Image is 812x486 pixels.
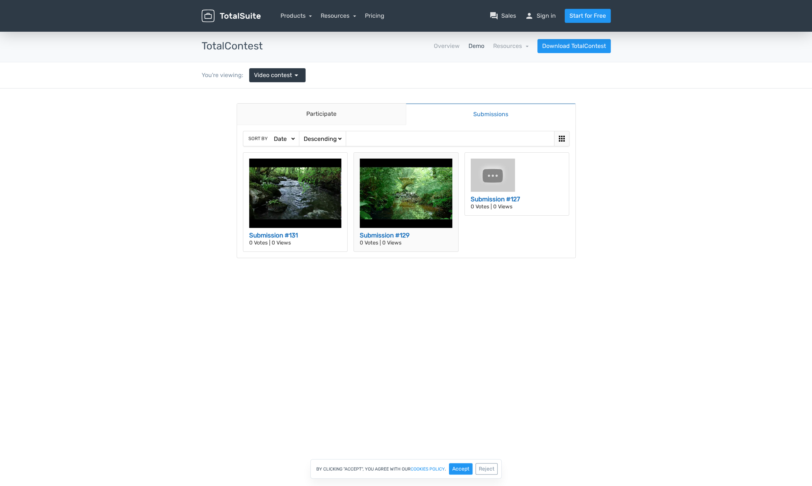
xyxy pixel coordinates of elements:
[449,463,473,475] button: Accept
[411,467,445,471] a: cookies policy
[471,116,563,121] p: 0 Votes | 0 Views
[202,71,249,80] div: You're viewing:
[525,11,534,20] span: person
[249,152,342,157] p: 0 Votes | 0 Views
[202,10,261,22] img: TotalSuite for WordPress
[565,9,611,23] a: Start for Free
[249,142,342,152] h3: Submission #131
[254,71,292,80] span: Video contest
[360,152,452,157] p: 0 Votes | 0 Views
[475,463,498,475] button: Reject
[471,70,515,103] img: hqdefault.jpg
[353,64,459,163] a: Submission #129 0 Votes | 0 Views
[464,64,569,127] a: Submission #127 0 Votes | 0 Views
[202,41,263,52] h3: TotalContest
[489,11,498,20] span: question_answer
[360,142,452,152] h3: Submission #129
[406,15,575,37] a: Submissions
[434,42,460,51] a: Overview
[365,11,384,20] a: Pricing
[237,15,406,37] a: Participate
[489,11,516,20] a: question_answerSales
[249,70,342,139] img: hqdefault.jpg
[525,11,556,20] a: personSign in
[248,46,268,53] span: Sort by
[471,106,563,116] h3: Submission #127
[321,12,356,19] a: Resources
[537,39,611,53] a: Download TotalContest
[243,64,348,163] a: Submission #131 0 Votes | 0 Views
[360,70,452,139] img: hqdefault.jpg
[249,68,306,82] a: Video contest arrow_drop_down
[468,42,484,51] a: Demo
[493,42,529,49] a: Resources
[280,12,312,19] a: Products
[310,459,502,479] div: By clicking "Accept", you agree with our .
[292,71,301,80] span: arrow_drop_down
